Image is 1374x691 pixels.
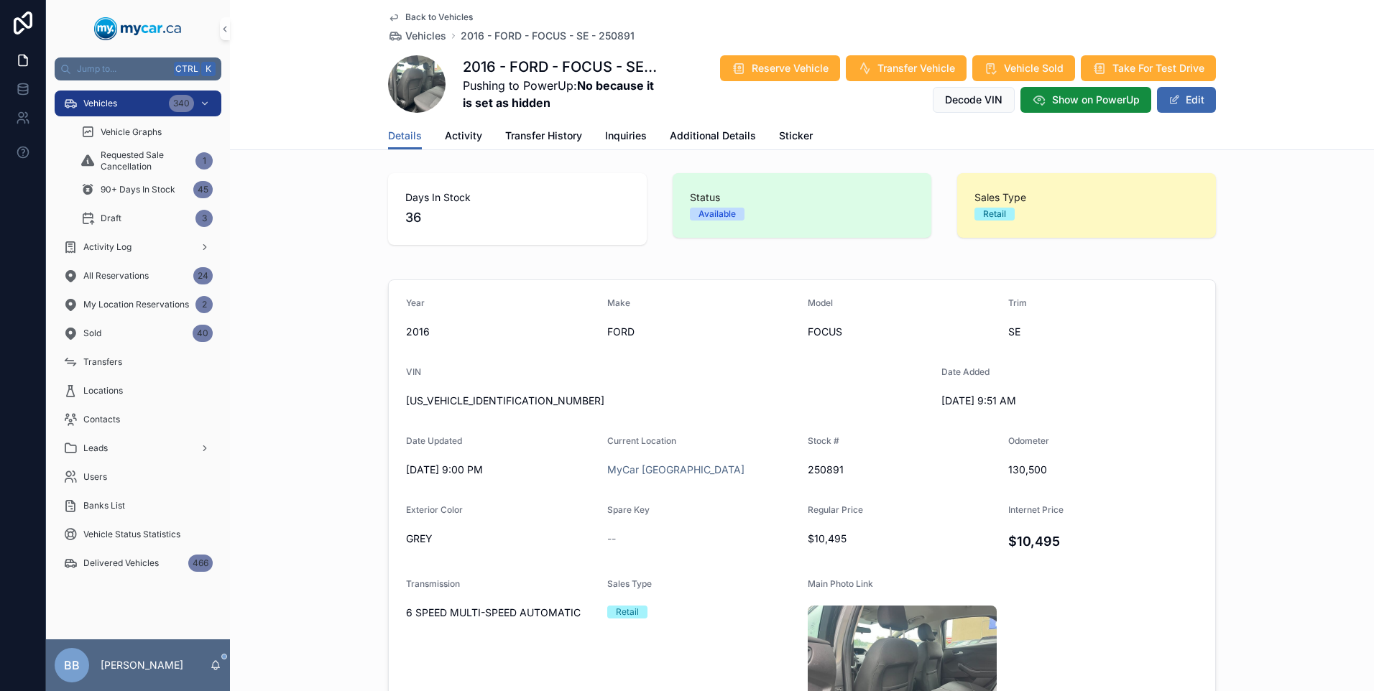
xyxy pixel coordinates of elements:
span: GREY [406,532,596,546]
a: MyCar [GEOGRAPHIC_DATA] [607,463,744,477]
a: Activity [445,123,482,152]
span: Odometer [1008,435,1049,446]
a: Activity Log [55,234,221,260]
span: Transfer Vehicle [877,61,955,75]
span: [US_VEHICLE_IDENTIFICATION_NUMBER] [406,394,930,408]
span: Details [388,129,422,143]
span: Status [690,190,914,205]
button: Reserve Vehicle [720,55,840,81]
div: 3 [195,210,213,227]
a: Banks List [55,493,221,519]
span: SE [1008,325,1198,339]
div: 466 [188,555,213,572]
span: 130,500 [1008,463,1198,477]
span: Sticker [779,129,813,143]
span: Model [808,297,833,308]
a: Draft3 [72,205,221,231]
div: 1 [195,152,213,170]
a: Vehicle Status Statistics [55,521,221,547]
div: scrollable content [46,80,230,595]
span: Stock # [808,435,839,446]
span: BB [64,657,80,674]
span: 2016 [406,325,596,339]
div: 24 [193,267,213,284]
span: Vehicles [405,29,446,43]
div: Retail [616,606,639,618]
a: Users [55,464,221,490]
a: Leads [55,435,221,461]
a: Transfer History [505,123,582,152]
span: Sales Type [607,578,652,589]
a: Vehicle Graphs [72,119,221,145]
a: 2016 - FORD - FOCUS - SE - 250891 [461,29,635,43]
a: Requested Sale Cancellation1 [72,148,221,174]
span: Users [83,471,107,483]
a: Inquiries [605,123,647,152]
span: Leads [83,442,108,454]
span: Sold [83,328,101,339]
span: 6 SPEED MULTI-SPEED AUTOMATIC [406,606,596,620]
button: Show on PowerUp [1020,87,1151,113]
span: Date Added [941,366,990,377]
span: Requested Sale Cancellation [101,149,190,172]
span: Additional Details [670,129,756,143]
span: Internet Price [1008,504,1064,515]
span: Draft [101,213,121,224]
div: 340 [169,95,194,112]
a: Sold40 [55,320,221,346]
span: Decode VIN [945,93,1002,107]
span: Exterior Color [406,504,463,515]
span: -- [607,532,616,546]
span: Transfer History [505,129,582,143]
span: Year [406,297,425,308]
span: [DATE] 9:00 PM [406,463,596,477]
div: 45 [193,181,213,198]
button: Vehicle Sold [972,55,1075,81]
span: Inquiries [605,129,647,143]
span: Banks List [83,500,125,511]
a: Details [388,123,422,150]
button: Jump to...CtrlK [55,57,221,80]
span: 250891 [808,463,997,477]
button: Transfer Vehicle [846,55,967,81]
button: Take For Test Drive [1081,55,1216,81]
h4: $10,495 [1008,532,1198,551]
div: 40 [193,325,213,342]
span: Make [607,297,630,308]
span: Main Photo Link [808,578,873,589]
div: Available [698,208,736,221]
div: Retail [983,208,1006,221]
h1: 2016 - FORD - FOCUS - SE - 250891 [463,57,659,77]
span: Transfers [83,356,122,368]
button: Decode VIN [933,87,1015,113]
a: All Reservations24 [55,263,221,289]
span: 90+ Days In Stock [101,184,175,195]
span: Trim [1008,297,1027,308]
a: Back to Vehicles [388,11,473,23]
span: Show on PowerUp [1052,93,1140,107]
a: Delivered Vehicles466 [55,550,221,576]
span: Vehicle Status Statistics [83,529,180,540]
span: Date Updated [406,435,462,446]
span: Transmission [406,578,460,589]
span: Sales Type [974,190,1199,205]
span: Vehicle Sold [1004,61,1064,75]
span: Vehicle Graphs [101,126,162,138]
a: Vehicles [388,29,446,43]
span: Vehicles [83,98,117,109]
a: Contacts [55,407,221,432]
a: 90+ Days In Stock45 [72,177,221,203]
div: 2 [195,296,213,313]
span: VIN [406,366,421,377]
a: Locations [55,378,221,404]
span: Contacts [83,414,120,425]
span: FOCUS [808,325,997,339]
span: Jump to... [77,63,168,75]
a: Vehicles340 [55,91,221,116]
span: [DATE] 9:51 AM [941,394,1131,408]
a: My Location Reservations2 [55,292,221,317]
span: Reserve Vehicle [752,61,829,75]
span: My Location Reservations [83,299,189,310]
